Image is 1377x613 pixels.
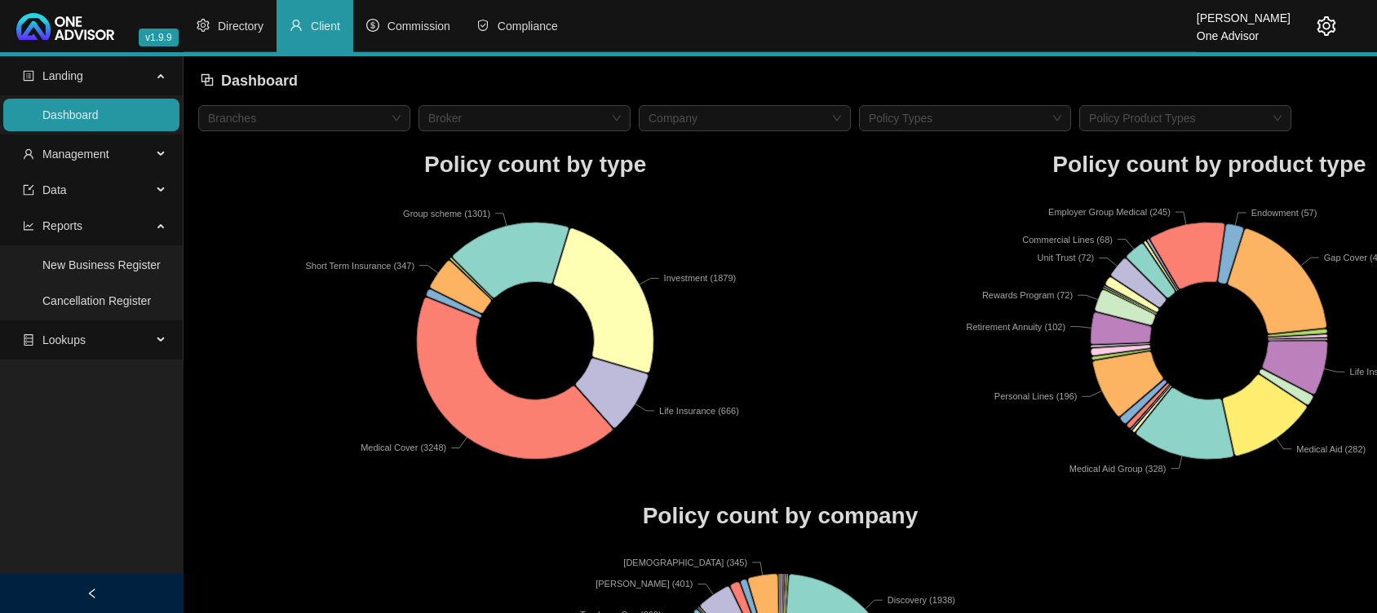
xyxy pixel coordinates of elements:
[982,290,1073,300] text: Rewards Program (72)
[888,595,955,605] text: Discovery (1938)
[42,219,82,232] span: Reports
[1048,207,1171,217] text: Employer Group Medical (245)
[403,208,490,218] text: Group scheme (1301)
[1023,234,1114,244] text: Commercial Lines (68)
[42,183,67,196] span: Data
[1251,207,1317,217] text: Endowment (57)
[596,579,693,589] text: [PERSON_NAME] (401)
[1197,4,1291,22] div: [PERSON_NAME]
[42,333,86,346] span: Lookups
[198,498,1362,534] h1: Policy count by company
[311,20,340,33] span: Client
[42,108,99,121] a: Dashboard
[361,443,446,452] text: Medical Cover (3248)
[387,20,450,33] span: Commission
[306,260,415,270] text: Short Term Insurance (347)
[1038,253,1095,262] text: Unit Trust (72)
[16,13,114,40] img: 2df55531c6924b55f21c4cf5d4484680-logo-light.svg
[476,19,489,32] span: safety
[366,19,379,32] span: dollar
[1317,16,1336,36] span: setting
[221,73,298,89] span: Dashboard
[139,29,179,46] span: v1.9.9
[200,73,215,87] span: block
[664,273,737,283] text: Investment (1879)
[42,258,161,271] a: New Business Register
[23,334,34,346] span: database
[623,558,747,567] text: [DEMOGRAPHIC_DATA] (345)
[23,148,34,160] span: user
[23,184,34,196] span: import
[1069,463,1167,473] text: Medical Aid Group (328)
[23,70,34,82] span: profile
[198,147,872,183] h1: Policy count by type
[42,294,151,307] a: Cancellation Register
[498,20,558,33] span: Compliance
[42,148,109,161] span: Management
[23,220,34,232] span: line-chart
[42,69,83,82] span: Landing
[1197,22,1291,40] div: One Advisor
[659,405,739,415] text: Life Insurance (666)
[290,19,303,32] span: user
[967,321,1066,331] text: Retirement Annuity (102)
[994,391,1078,401] text: Personal Lines (196)
[86,588,98,599] span: left
[197,19,210,32] span: setting
[1297,443,1366,453] text: Medical Aid (282)
[218,20,263,33] span: Directory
